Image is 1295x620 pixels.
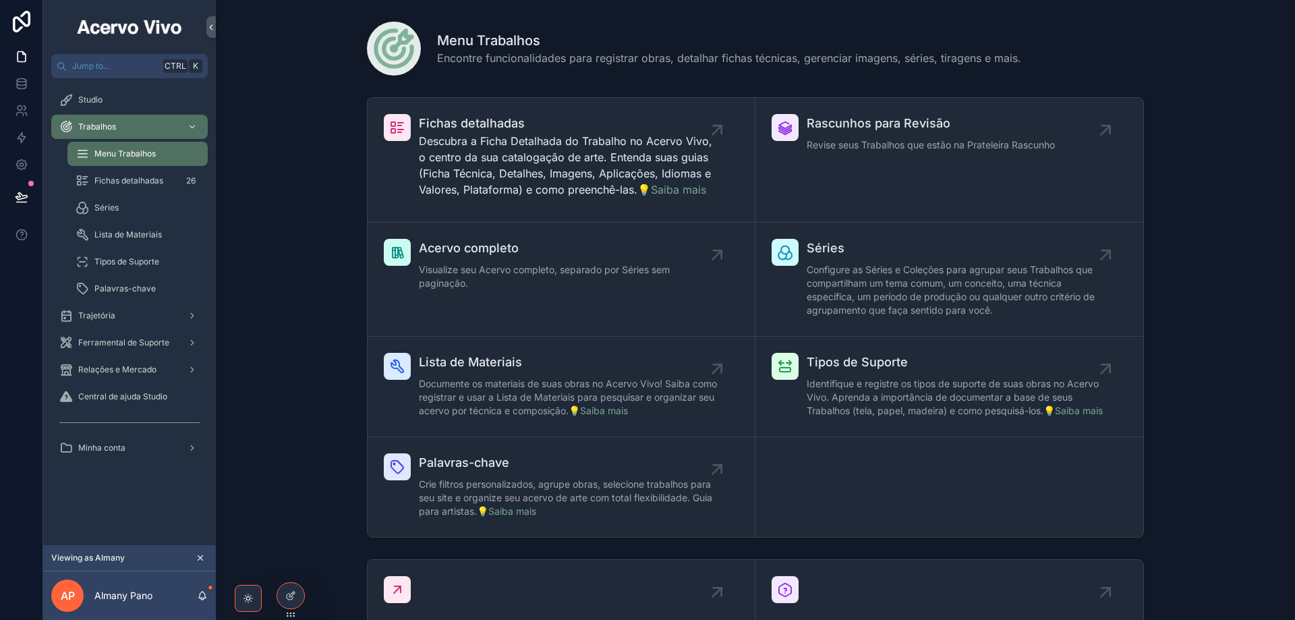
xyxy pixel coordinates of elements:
span: Fichas detalhadas [419,114,717,133]
a: Relações e Mercado [51,358,208,382]
span: Viewing as Almany [51,553,125,563]
a: SériesConfigure as Séries e Coleções para agrupar seus Trabalhos que compartilham um tema comum, ... [755,223,1143,337]
a: Ferramental de Suporte [51,331,208,355]
a: Lista de MateriaisDocumente os materiais de suas obras no Acervo Vivo! Saiba como registrar e usa... [368,337,755,437]
a: Acervo completoVisualize seu Acervo completo, separado por Séries sem paginação. [368,223,755,337]
div: 26 [182,173,200,189]
p: Descubra a Ficha Detalhada do Trabalho no Acervo Vivo, o centro da sua catalogação de arte. Enten... [419,133,717,198]
a: Séries [67,196,208,220]
p: Almany Pano [94,589,152,602]
a: Lista de Materiais [67,223,208,247]
span: Encontre funcionalidades para registrar obras, detalhar fichas técnicas, gerenciar imagens, série... [437,50,1021,66]
div: scrollable content [43,78,216,478]
span: Identifique e registre os tipos de suporte de suas obras no Acervo Vivo. Aprenda a importância de... [807,377,1105,418]
a: Rascunhos para RevisãoRevise seus Trabalhos que estão na Prateleira Rascunho [755,98,1143,223]
span: Lista de Materiais [94,229,162,240]
span: Jump to... [72,61,158,72]
span: Palavras-chave [419,453,717,472]
a: Fichas detalhadas26 [67,169,208,193]
a: Tipos de Suporte [67,250,208,274]
span: Tipos de Suporte [94,256,159,267]
a: Minha conta [51,436,208,460]
a: Tipos de SuporteIdentifique e registre os tipos de suporte de suas obras no Acervo Vivo. Aprenda ... [755,337,1143,437]
span: Configure as Séries e Coleções para agrupar seus Trabalhos que compartilham um tema comum, um con... [807,263,1105,317]
span: Trabalhos [78,121,116,132]
a: Palavras-chaveCrie filtros personalizados, agrupe obras, selecione trabalhos para seu site e orga... [368,437,755,537]
span: Palavras-chave [94,283,156,294]
a: Trabalhos [51,115,208,139]
span: Ferramental de Suporte [78,337,169,348]
span: Studio [78,94,103,105]
span: Visualize seu Acervo completo, separado por Séries sem paginação. [419,263,717,290]
span: Menu Trabalhos [94,148,156,159]
img: App logo [75,16,184,38]
a: 💡Saiba mais [569,405,628,416]
span: Fichas detalhadas [94,175,163,186]
a: 💡Saiba mais [477,505,536,517]
span: K [190,61,201,72]
a: Trajetória [51,304,208,328]
span: Ctrl [163,59,188,73]
h1: Menu Trabalhos [437,31,1021,50]
span: Séries [807,239,1105,258]
a: Menu Trabalhos [67,142,208,166]
span: Central de ajuda Studio [78,391,167,402]
a: Palavras-chave [67,277,208,301]
a: Fichas detalhadasDescubra a Ficha Detalhada do Trabalho no Acervo Vivo, o centro da sua catalogaç... [368,98,755,223]
span: Minha conta [78,443,125,453]
span: Tipos de Suporte [807,353,1105,372]
span: Documente os materiais de suas obras no Acervo Vivo! Saiba como registrar e usar a Lista de Mater... [419,377,717,418]
span: AP [61,588,75,604]
a: 💡Saiba mais [1043,405,1103,416]
a: Central de ajuda Studio [51,385,208,409]
button: Jump to...CtrlK [51,54,208,78]
a: Studio [51,88,208,112]
a: 💡Saiba mais [637,183,706,196]
span: Lista de Materiais [419,353,717,372]
span: Relações e Mercado [78,364,156,375]
span: Acervo completo [419,239,717,258]
span: Trajetória [78,310,115,321]
span: Revise seus Trabalhos que estão na Prateleira Rascunho [807,138,1055,152]
span: Rascunhos para Revisão [807,114,1055,133]
span: Crie filtros personalizados, agrupe obras, selecione trabalhos para seu site e organize seu acerv... [419,478,717,518]
span: Séries [94,202,119,213]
